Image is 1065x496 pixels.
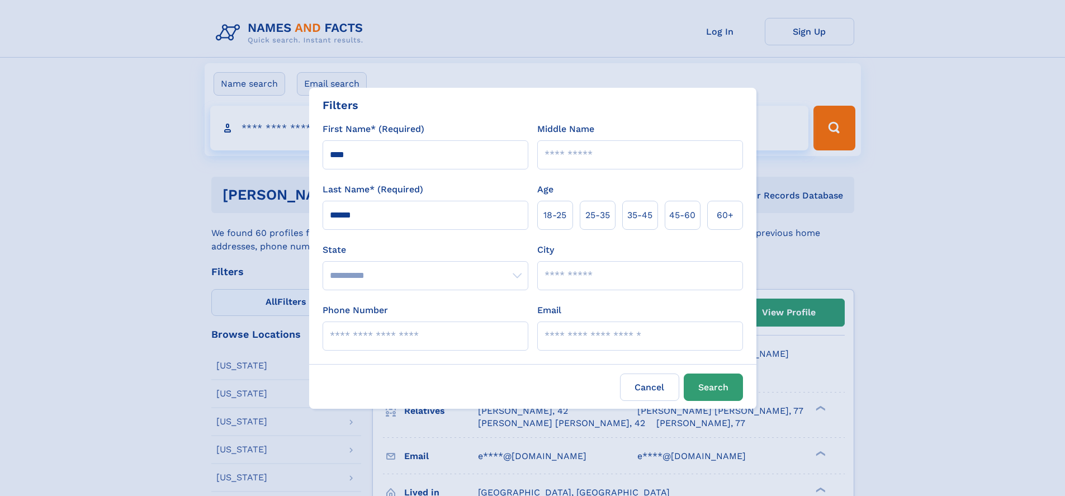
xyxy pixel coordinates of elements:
span: 35‑45 [627,209,652,222]
span: 60+ [717,209,733,222]
label: State [323,243,528,257]
div: Filters [323,97,358,114]
span: 18‑25 [543,209,566,222]
label: Last Name* (Required) [323,183,423,196]
button: Search [684,374,743,401]
label: Email [537,304,561,317]
span: 45‑60 [669,209,695,222]
label: Phone Number [323,304,388,317]
label: First Name* (Required) [323,122,424,136]
label: Middle Name [537,122,594,136]
label: City [537,243,554,257]
span: 25‑35 [585,209,610,222]
label: Age [537,183,553,196]
label: Cancel [620,374,679,401]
